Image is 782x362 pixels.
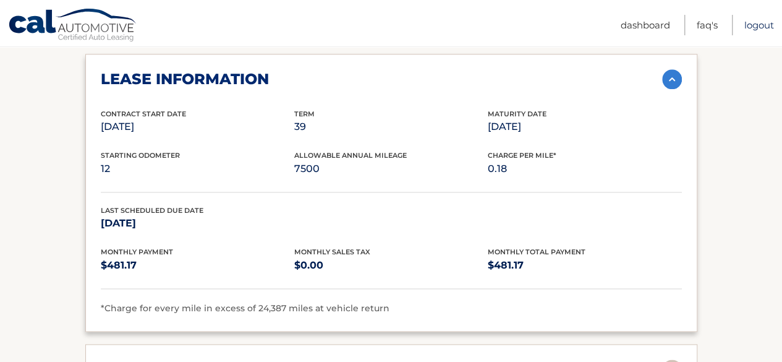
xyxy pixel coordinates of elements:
span: Maturity Date [488,110,546,118]
span: Contract Start Date [101,110,186,118]
a: Logout [744,15,774,35]
p: 39 [294,118,488,136]
p: $481.17 [488,257,681,274]
img: accordion-active.svg [662,69,682,89]
p: [DATE] [488,118,681,136]
p: 0.18 [488,160,681,178]
span: Last Scheduled Due Date [101,206,203,215]
span: Allowable Annual Mileage [294,151,407,160]
a: Dashboard [621,15,670,35]
h2: lease information [101,70,269,88]
p: $0.00 [294,257,488,274]
p: [DATE] [101,118,294,136]
span: *Charge for every mile in excess of 24,387 miles at vehicle return [101,303,389,314]
span: Monthly Total Payment [488,248,585,256]
span: Monthly Sales Tax [294,248,370,256]
span: Term [294,110,315,118]
a: Cal Automotive [8,8,138,44]
span: Monthly Payment [101,248,173,256]
p: $481.17 [101,257,294,274]
span: Starting Odometer [101,151,180,160]
a: FAQ's [697,15,718,35]
span: Charge Per Mile* [488,151,556,160]
p: [DATE] [101,215,294,232]
p: 7500 [294,160,488,178]
p: 12 [101,160,294,178]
